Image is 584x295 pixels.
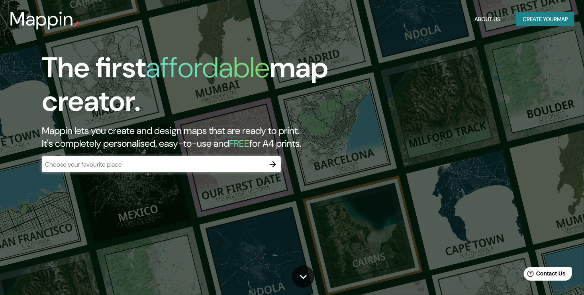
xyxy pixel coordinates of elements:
[146,49,270,86] h1: affordable
[471,12,504,27] button: About Us
[42,51,334,124] h1: The first map creator.
[74,21,80,27] img: mappin-pin
[42,160,265,169] input: Choose your favourite place
[10,8,74,30] h3: Mappin
[516,12,574,27] button: Create yourmap
[513,264,575,286] iframe: Help widget launcher
[42,124,334,150] h2: Mappin lets you create and design maps that are ready to print. It's completely personalised, eas...
[229,137,249,149] h5: FREE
